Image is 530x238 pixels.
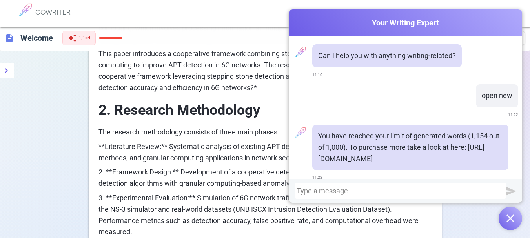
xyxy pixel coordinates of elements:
[67,33,77,43] span: auto_awesome
[98,128,279,136] span: The research methodology consists of three main phases:
[98,142,429,162] span: **Literature Review:** Systematic analysis of existing APT detection techniques, stepping stone d...
[506,214,514,222] img: Open chat
[312,172,322,183] span: 11:22
[17,30,56,46] h6: Click to edit title
[508,109,518,121] span: 11:22
[395,2,415,25] a: About
[293,125,308,140] img: profile
[98,102,260,118] span: 2. Research Methodology
[506,186,516,196] img: Send
[5,33,14,43] span: description
[349,2,379,25] a: Products
[293,44,308,60] img: profile
[98,168,426,187] span: 2. **Framework Design:** Development of a cooperative detection framework integrating stepping st...
[318,131,503,164] p: You have reached your limit of generated words (1,154 out of 1,000). To purchase more take a look...
[78,34,91,42] span: 1,154
[473,2,506,25] a: My Profile
[318,50,456,62] p: Can I help you with anything writing-related?
[98,194,433,236] span: 3. **Experimental Evaluation:** Simulation of 6G network traffic with embedded APT attack scenari...
[35,9,71,16] h6: COWRITER
[431,2,457,25] a: Contact
[289,17,522,29] span: Your Writing Expert
[312,69,322,81] span: 11:10
[98,49,421,91] span: This paper introduces a cooperative framework combining stepping stone detection and granular com...
[482,90,512,102] p: open new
